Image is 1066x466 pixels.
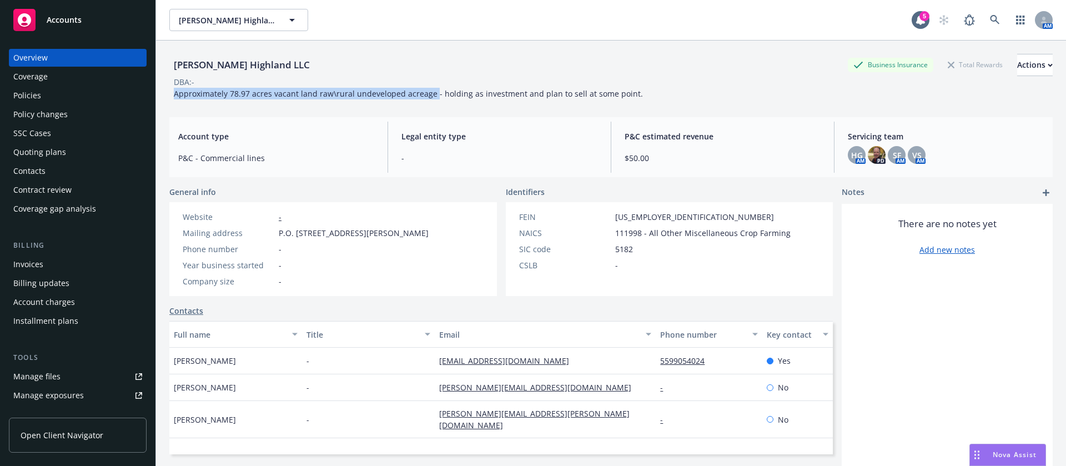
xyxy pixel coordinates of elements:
[519,243,611,255] div: SIC code
[13,106,68,123] div: Policy changes
[778,355,791,367] span: Yes
[13,387,84,404] div: Manage exposures
[13,312,78,330] div: Installment plans
[306,329,418,340] div: Title
[13,49,48,67] div: Overview
[306,382,309,393] span: -
[302,321,435,348] button: Title
[9,162,147,180] a: Contacts
[660,414,672,425] a: -
[615,259,618,271] span: -
[868,146,886,164] img: photo
[306,355,309,367] span: -
[9,240,147,251] div: Billing
[958,9,980,31] a: Report a Bug
[1039,186,1053,199] a: add
[174,76,194,88] div: DBA: -
[9,68,147,86] a: Coverage
[47,16,82,24] span: Accounts
[13,200,96,218] div: Coverage gap analysis
[179,14,275,26] span: [PERSON_NAME] Highland LLC
[9,181,147,199] a: Contract review
[9,87,147,104] a: Policies
[9,352,147,363] div: Tools
[439,382,640,393] a: [PERSON_NAME][EMAIL_ADDRESS][DOMAIN_NAME]
[660,329,745,340] div: Phone number
[9,49,147,67] a: Overview
[169,305,203,317] a: Contacts
[970,444,984,465] div: Drag to move
[174,88,643,99] span: Approximately 78.97 acres vacant land raw\rural undeveloped acreage - holding as investment and p...
[279,259,281,271] span: -
[9,293,147,311] a: Account charges
[13,143,66,161] div: Quoting plans
[174,382,236,393] span: [PERSON_NAME]
[13,274,69,292] div: Billing updates
[183,243,274,255] div: Phone number
[615,211,774,223] span: [US_EMPLOYER_IDENTIFICATION_NUMBER]
[13,87,41,104] div: Policies
[9,106,147,123] a: Policy changes
[660,355,713,366] a: 5599054024
[279,243,281,255] span: -
[519,227,611,239] div: NAICS
[848,58,933,72] div: Business Insurance
[625,152,821,164] span: $50.00
[893,149,901,161] span: SF
[13,162,46,180] div: Contacts
[13,68,48,86] div: Coverage
[969,444,1046,466] button: Nova Assist
[279,212,281,222] a: -
[9,368,147,385] a: Manage files
[506,186,545,198] span: Identifiers
[762,321,833,348] button: Key contact
[9,387,147,404] a: Manage exposures
[615,227,791,239] span: 111998 - All Other Miscellaneous Crop Farming
[279,227,429,239] span: P.O. [STREET_ADDRESS][PERSON_NAME]
[306,414,309,425] span: -
[842,186,864,199] span: Notes
[178,152,374,164] span: P&C - Commercial lines
[401,131,597,142] span: Legal entity type
[519,259,611,271] div: CSLB
[183,227,274,239] div: Mailing address
[183,259,274,271] div: Year business started
[848,131,1044,142] span: Servicing team
[169,9,308,31] button: [PERSON_NAME] Highland LLC
[13,405,86,423] div: Manage certificates
[178,131,374,142] span: Account type
[519,211,611,223] div: FEIN
[169,186,216,198] span: General info
[21,429,103,441] span: Open Client Navigator
[435,321,656,348] button: Email
[851,149,863,161] span: HG
[174,329,285,340] div: Full name
[13,368,61,385] div: Manage files
[174,414,236,425] span: [PERSON_NAME]
[9,143,147,161] a: Quoting plans
[1017,54,1053,76] button: Actions
[778,382,788,393] span: No
[625,131,821,142] span: P&C estimated revenue
[660,382,672,393] a: -
[615,243,633,255] span: 5182
[656,321,762,348] button: Phone number
[767,329,816,340] div: Key contact
[13,124,51,142] div: SSC Cases
[439,408,630,430] a: [PERSON_NAME][EMAIL_ADDRESS][PERSON_NAME][DOMAIN_NAME]
[898,217,997,231] span: There are no notes yet
[279,275,281,287] span: -
[9,255,147,273] a: Invoices
[912,149,922,161] span: VS
[169,321,302,348] button: Full name
[174,355,236,367] span: [PERSON_NAME]
[993,450,1037,459] span: Nova Assist
[984,9,1006,31] a: Search
[169,58,314,72] div: [PERSON_NAME] Highland LLC
[942,58,1008,72] div: Total Rewards
[439,329,639,340] div: Email
[919,11,929,21] div: 5
[778,414,788,425] span: No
